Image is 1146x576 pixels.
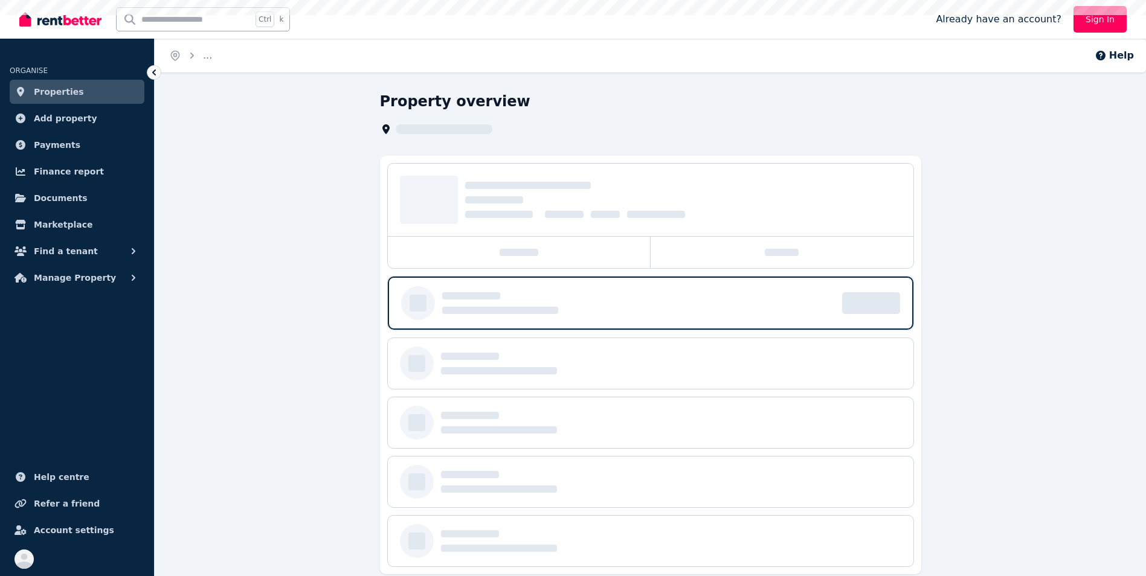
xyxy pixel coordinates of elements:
[10,239,144,263] button: Find a tenant
[10,518,144,542] a: Account settings
[203,50,212,61] span: ...
[10,213,144,237] a: Marketplace
[380,92,530,111] h1: Property overview
[19,10,101,28] img: RentBetter
[256,11,274,27] span: Ctrl
[10,465,144,489] a: Help centre
[1095,48,1134,63] button: Help
[936,12,1061,27] span: Already have an account?
[34,470,89,484] span: Help centre
[10,66,48,75] span: ORGANISE
[34,164,104,179] span: Finance report
[10,266,144,290] button: Manage Property
[10,80,144,104] a: Properties
[10,491,144,516] a: Refer a friend
[155,39,227,72] nav: Breadcrumb
[10,106,144,130] a: Add property
[34,111,97,126] span: Add property
[279,14,283,24] span: k
[1074,6,1127,33] a: Sign In
[34,523,114,537] span: Account settings
[34,85,84,99] span: Properties
[34,496,100,511] span: Refer a friend
[34,217,92,232] span: Marketplace
[34,191,88,205] span: Documents
[10,186,144,210] a: Documents
[34,138,80,152] span: Payments
[34,270,116,285] span: Manage Property
[10,133,144,157] a: Payments
[10,159,144,184] a: Finance report
[34,244,98,258] span: Find a tenant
